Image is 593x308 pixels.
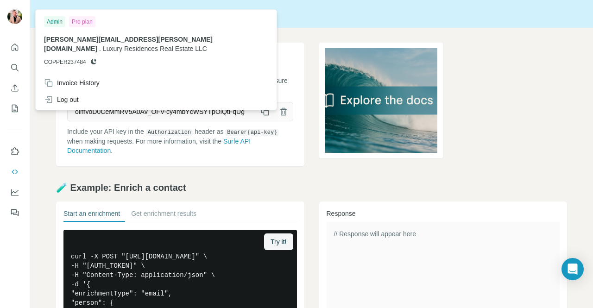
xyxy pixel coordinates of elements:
[7,204,22,221] button: Feedback
[7,80,22,96] button: Enrich CSV
[7,100,22,117] button: My lists
[7,59,22,76] button: Search
[334,230,416,238] span: // Response will appear here
[67,127,293,155] p: Include your API key in the header as when making requests. For more information, visit the .
[69,16,95,27] div: Pro plan
[225,129,279,136] code: Bearer {api-key}
[103,45,207,52] span: Luxury Residences Real Estate LLC
[7,143,22,160] button: Use Surfe on LinkedIn
[99,45,101,52] span: .
[63,209,120,222] button: Start an enrichment
[7,184,22,201] button: Dashboard
[56,181,567,194] h2: 🧪 Example: Enrich a contact
[44,16,65,27] div: Admin
[30,7,593,20] div: Surfe API
[7,163,22,180] button: Use Surfe API
[68,103,256,120] span: oimvoD0CeMmRV5A0Av_OFV-cy4mbYcWSYTpOlQtFqUg
[131,209,196,222] button: Get enrichment results
[264,233,293,250] button: Try it!
[44,95,79,104] div: Log out
[44,78,100,88] div: Invoice History
[146,129,193,136] code: Authorization
[44,58,86,66] span: COPPER237484
[327,209,560,218] h3: Response
[7,9,22,24] img: Avatar
[561,258,584,280] div: Open Intercom Messenger
[271,237,286,246] span: Try it!
[7,39,22,56] button: Quick start
[44,36,213,52] span: [PERSON_NAME][EMAIL_ADDRESS][PERSON_NAME][DOMAIN_NAME]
